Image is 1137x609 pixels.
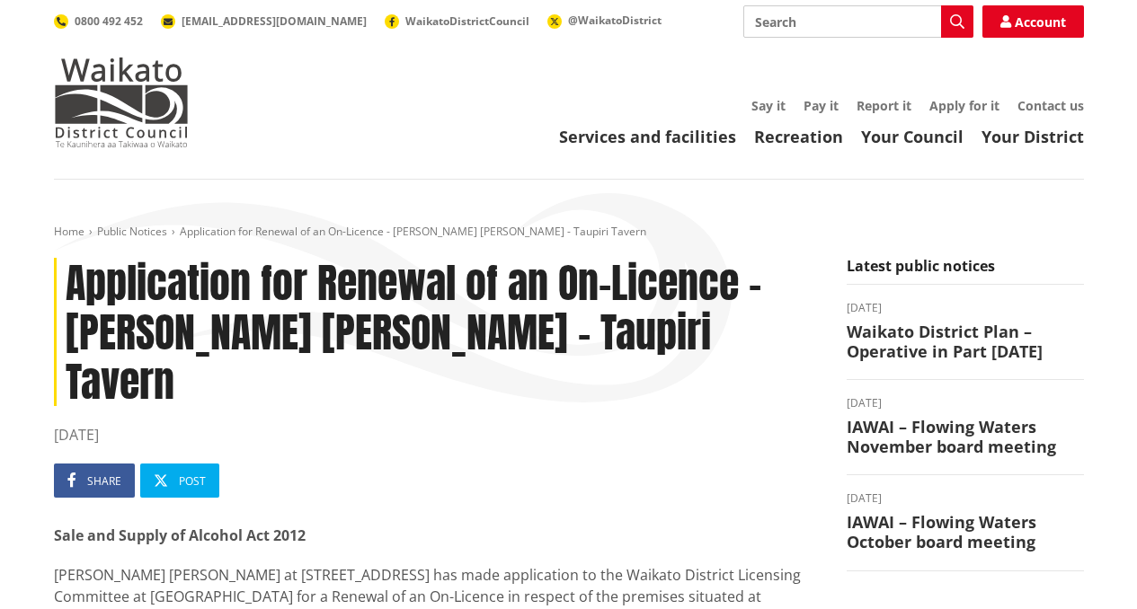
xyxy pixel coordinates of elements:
a: Your District [982,126,1084,147]
span: Post [179,473,206,489]
nav: breadcrumb [54,225,1084,240]
h3: IAWAI – Flowing Waters October board meeting [847,513,1084,552]
span: WaikatoDistrictCouncil [405,13,529,29]
a: [DATE] IAWAI – Flowing Waters November board meeting [847,398,1084,456]
a: Apply for it [929,97,999,114]
h1: Application for Renewal of an On-Licence - [PERSON_NAME] [PERSON_NAME] - Taupiri Tavern [54,258,820,407]
a: Your Council [861,126,964,147]
a: [DATE] Waikato District Plan – Operative in Part [DATE] [847,303,1084,361]
a: Share [54,463,135,498]
a: @WaikatoDistrict [547,13,662,28]
span: Application for Renewal of an On-Licence - [PERSON_NAME] [PERSON_NAME] - Taupiri Tavern [180,224,646,239]
img: Waikato District Council - Te Kaunihera aa Takiwaa o Waikato [54,57,189,147]
a: [EMAIL_ADDRESS][DOMAIN_NAME] [161,13,367,29]
a: 0800 492 452 [54,13,143,29]
a: Services and facilities [559,126,736,147]
a: Contact us [1017,97,1084,114]
span: 0800 492 452 [75,13,143,29]
span: Share [87,473,121,489]
a: Say it [751,97,786,114]
time: [DATE] [54,424,820,446]
a: Post [140,463,219,498]
h3: Waikato District Plan – Operative in Part [DATE] [847,322,1084,361]
a: WaikatoDistrictCouncil [385,13,529,29]
a: Report it [857,97,911,114]
time: [DATE] [847,493,1084,504]
span: [EMAIL_ADDRESS][DOMAIN_NAME] [182,13,367,29]
a: Home [54,224,84,239]
a: Pay it [804,97,839,114]
h5: Latest public notices [847,258,1084,285]
a: [DATE] IAWAI – Flowing Waters October board meeting [847,493,1084,552]
h3: IAWAI – Flowing Waters November board meeting [847,418,1084,456]
input: Search input [743,5,973,38]
span: @WaikatoDistrict [568,13,662,28]
strong: Sale and Supply of Alcohol Act 2012 [54,525,306,545]
a: Recreation [754,126,843,147]
a: Public Notices [97,224,167,239]
a: Account [982,5,1084,38]
time: [DATE] [847,398,1084,409]
time: [DATE] [847,303,1084,313]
